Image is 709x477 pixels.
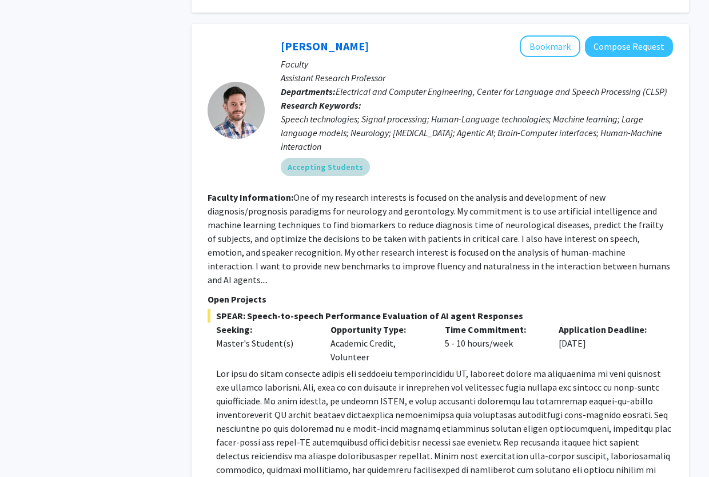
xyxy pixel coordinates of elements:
[336,86,667,97] span: Electrical and Computer Engineering, Center for Language and Speech Processing (CLSP)
[281,71,673,85] p: Assistant Research Professor
[281,158,370,176] mat-chip: Accepting Students
[9,426,49,468] iframe: Chat
[585,36,673,57] button: Compose Request to Laureano Moro-Velazquez
[322,323,436,364] div: Academic Credit, Volunteer
[445,323,542,336] p: Time Commitment:
[559,323,656,336] p: Application Deadline:
[208,192,670,285] fg-read-more: One of my research interests is focused on the analysis and development of new diagnosis/prognosi...
[281,86,336,97] b: Departments:
[281,112,673,153] div: Speech technologies; Signal processing; Human-Language technologies; Machine learning; Large lang...
[520,35,580,57] button: Add Laureano Moro-Velazquez to Bookmarks
[216,336,313,350] div: Master's Student(s)
[281,39,369,53] a: [PERSON_NAME]
[281,100,361,111] b: Research Keywords:
[208,192,293,203] b: Faculty Information:
[281,57,673,71] p: Faculty
[216,323,313,336] p: Seeking:
[208,309,673,323] span: SPEAR: Speech-to-speech Performance Evaluation of AI agent Responses
[436,323,551,364] div: 5 - 10 hours/week
[330,323,428,336] p: Opportunity Type:
[208,292,673,306] p: Open Projects
[550,323,664,364] div: [DATE]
